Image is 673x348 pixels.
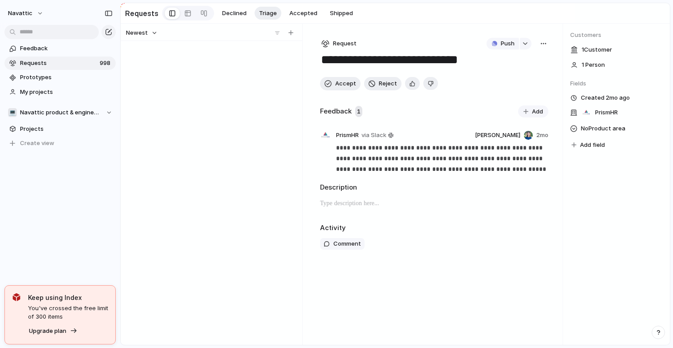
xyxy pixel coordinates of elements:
[4,122,116,136] a: Projects
[570,139,606,151] button: Add field
[361,131,386,140] span: via Slack
[222,9,247,18] span: Declined
[4,85,116,99] a: My projects
[218,7,251,20] button: Declined
[581,93,630,102] span: Created 2mo ago
[255,7,281,20] button: Triage
[330,9,353,18] span: Shipped
[320,182,548,193] h2: Description
[333,39,357,48] span: Request
[125,27,159,39] button: Newest
[4,106,116,119] button: 💻Navattic product & engineering
[355,106,362,117] span: 1
[20,59,97,68] span: Requests
[582,61,605,69] span: 1 Person
[4,6,48,20] button: navattic
[28,304,108,321] span: You've crossed the free limit of 300 items
[487,38,519,49] button: Push
[4,42,116,55] a: Feedback
[28,293,108,302] span: Keep using Index
[285,7,322,20] button: Accepted
[125,8,158,19] h2: Requests
[320,223,346,233] h2: Activity
[333,239,361,248] span: Comment
[26,325,80,337] button: Upgrade plan
[320,238,365,250] button: Comment
[320,106,352,117] h2: Feedback
[364,77,401,90] button: Reject
[20,125,113,134] span: Projects
[20,73,113,82] span: Prototypes
[320,77,361,90] button: Accept
[570,31,663,40] span: Customers
[20,44,113,53] span: Feedback
[325,7,357,20] button: Shipped
[379,79,397,88] span: Reject
[4,137,116,150] button: Create view
[336,131,359,140] span: PrismHR
[8,108,17,117] div: 💻
[8,9,32,18] span: navattic
[501,39,515,48] span: Push
[4,57,116,70] a: Requests998
[20,139,54,148] span: Create view
[582,45,612,54] span: 1 Customer
[29,327,66,336] span: Upgrade plan
[20,108,101,117] span: Navattic product & engineering
[20,88,113,97] span: My projects
[475,131,520,140] span: [PERSON_NAME]
[289,9,317,18] span: Accepted
[518,105,548,118] button: Add
[126,28,148,37] span: Newest
[536,131,548,140] span: 2mo
[595,108,618,117] span: PrismHR
[532,107,543,116] span: Add
[320,38,358,49] button: Request
[259,9,277,18] span: Triage
[335,79,356,88] span: Accept
[580,141,605,150] span: Add field
[100,59,112,68] span: 998
[570,79,663,88] span: Fields
[360,130,395,141] a: via Slack
[4,71,116,84] a: Prototypes
[581,123,625,134] span: No Product area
